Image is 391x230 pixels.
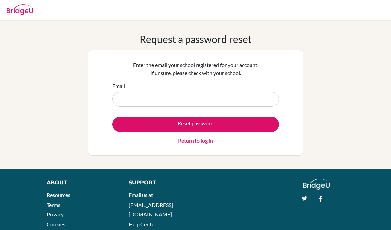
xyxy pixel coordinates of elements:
[47,202,60,208] a: Terms
[140,33,251,45] h1: Request a password reset
[112,82,125,90] label: Email
[47,179,114,187] div: About
[47,192,70,198] a: Resources
[178,137,213,145] a: Return to log in
[47,221,65,227] a: Cookies
[112,117,279,132] button: Reset password
[129,221,156,227] a: Help Center
[129,179,189,187] div: Support
[47,211,64,217] a: Privacy
[129,192,173,217] a: Email us at [EMAIL_ADDRESS][DOMAIN_NAME]
[7,4,33,15] img: Bridge-U
[303,179,330,190] img: logo_white@2x-f4f0deed5e89b7ecb1c2cc34c3e3d731f90f0f143d5ea2071677605dd97b5244.png
[112,61,279,77] p: Enter the email your school registered for your account. If unsure, please check with your school.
